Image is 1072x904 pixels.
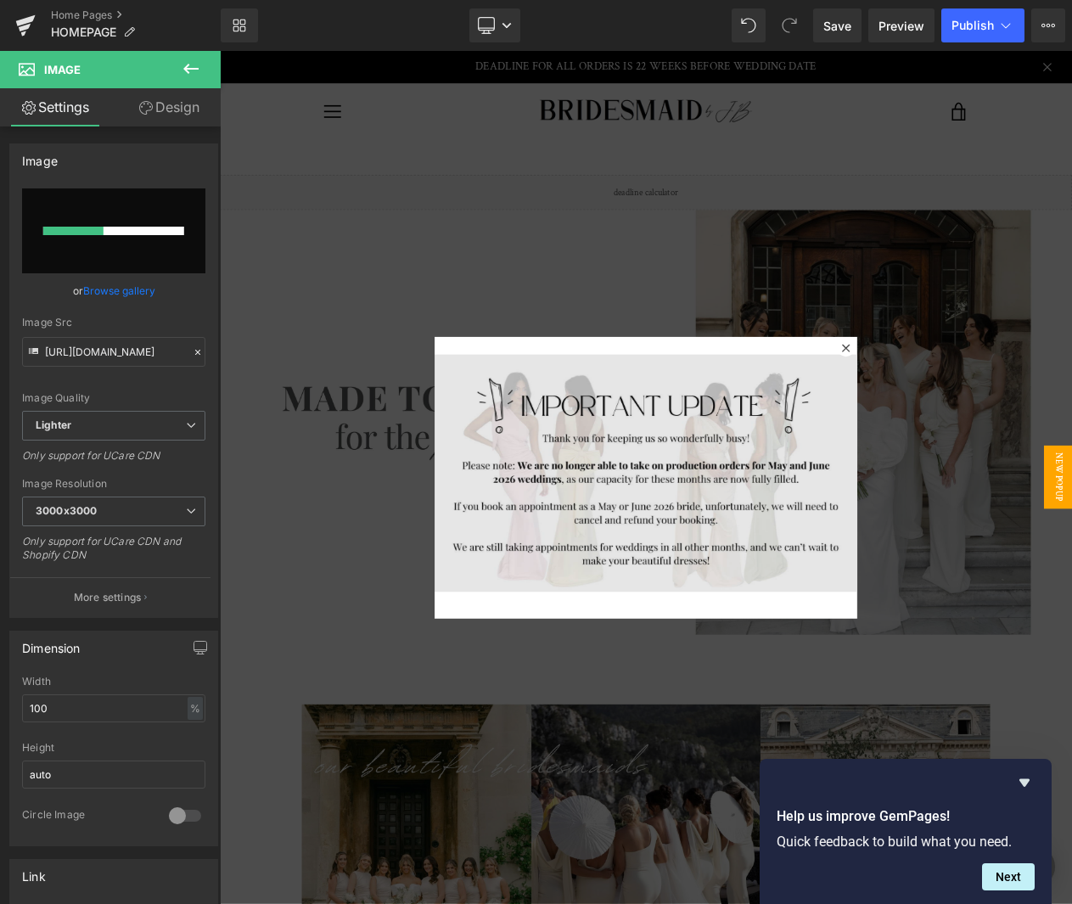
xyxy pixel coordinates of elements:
[1031,8,1065,42] button: More
[868,8,934,42] a: Preview
[221,8,258,42] a: New Library
[22,317,205,328] div: Image Src
[22,337,205,367] input: Link
[22,676,205,688] div: Width
[951,19,994,32] span: Publish
[777,834,1035,850] p: Quick feedback to build what you need.
[823,17,851,35] span: Save
[941,8,1024,42] button: Publish
[772,8,806,42] button: Redo
[51,25,116,39] span: HOMEPAGE
[22,742,205,754] div: Height
[10,577,210,617] button: More settings
[22,144,58,168] div: Image
[22,808,152,826] div: Circle Image
[36,504,97,517] b: 3000x3000
[1014,772,1035,793] button: Hide survey
[36,418,71,431] b: Lighter
[22,860,46,884] div: Link
[22,632,81,655] div: Dimension
[22,282,205,300] div: or
[114,88,224,126] a: Design
[777,806,1035,827] h2: Help us improve GemPages!
[22,535,205,573] div: Only support for UCare CDN and Shopify CDN
[777,772,1035,890] div: Help us improve GemPages!
[74,590,142,605] p: More settings
[22,449,205,474] div: Only support for UCare CDN
[22,392,205,404] div: Image Quality
[51,8,221,22] a: Home Pages
[982,863,1035,890] button: Next question
[22,694,205,722] input: auto
[83,276,155,306] a: Browse gallery
[188,697,203,720] div: %
[993,475,1027,552] span: New Popup
[22,478,205,490] div: Image Resolution
[44,63,81,76] span: Image
[732,8,766,42] button: Undo
[22,761,205,789] input: auto
[878,17,924,35] span: Preview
